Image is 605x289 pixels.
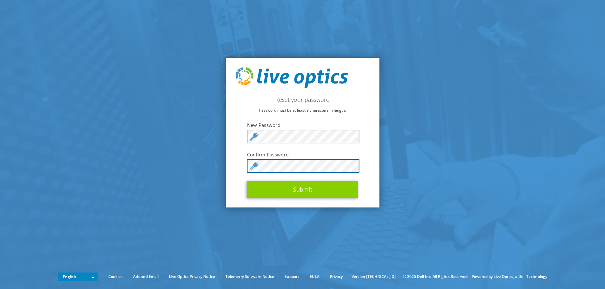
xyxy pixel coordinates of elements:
[247,151,358,158] label: Confirm Password
[235,67,348,88] img: live_optics_svg.svg
[221,273,279,280] a: Telemetry Software Notice
[305,273,324,280] a: EULA
[247,181,358,198] button: Submit
[348,273,399,280] li: Version [TECHNICAL_ID]
[472,273,547,280] li: Powered by Live Optics, a Dell Technology
[400,273,471,280] li: © 2025 Dell Inc. All Rights Reserved
[235,96,370,103] h2: Reset your password
[280,273,304,280] a: Support
[235,107,370,114] p: Password must be at least 9 characters in length.
[104,273,127,280] a: Cookies
[128,273,163,280] a: Ads and Email
[325,273,347,280] a: Privacy
[247,122,358,128] label: New Password
[164,273,220,280] a: Live Optics Privacy Notice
